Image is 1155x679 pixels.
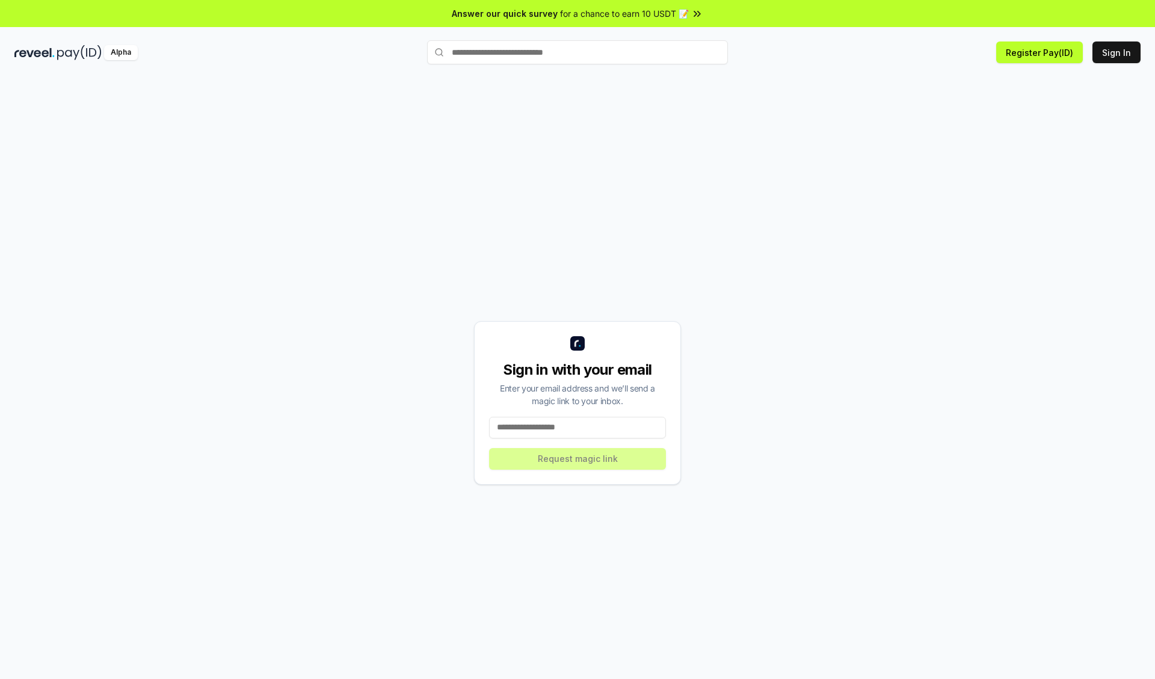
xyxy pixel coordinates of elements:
span: Answer our quick survey [452,7,558,20]
img: logo_small [570,336,585,351]
div: Sign in with your email [489,360,666,379]
div: Alpha [104,45,138,60]
button: Register Pay(ID) [996,41,1083,63]
div: Enter your email address and we’ll send a magic link to your inbox. [489,382,666,407]
span: for a chance to earn 10 USDT 📝 [560,7,689,20]
img: pay_id [57,45,102,60]
button: Sign In [1092,41,1141,63]
img: reveel_dark [14,45,55,60]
